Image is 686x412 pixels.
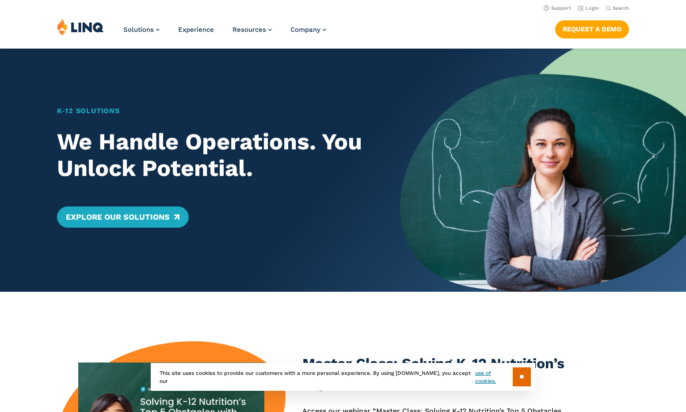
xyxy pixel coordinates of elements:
img: Home Banner [400,49,686,292]
div: This site uses cookies to provide our customers with a more personal experience. By using [DOMAIN... [151,363,535,391]
a: Experience [178,26,214,34]
h3: Master Class: Solving K-12 Nutrition’s Top 5 Obstacles With Confidence [302,354,579,394]
nav: Primary Navigation [123,19,326,48]
span: Solutions [123,26,154,34]
span: Search [613,5,629,11]
a: Login [578,5,599,11]
span: Resources [232,26,266,34]
a: Explore Our Solutions [57,206,188,228]
span: Company [290,26,320,34]
a: use of cookies. [475,369,513,385]
a: Resources [232,26,272,34]
img: LINQ | K‑12 Software [57,19,104,35]
h1: K‑12 Solutions [57,106,372,116]
h2: We Handle Operations. You Unlock Potential. [57,129,372,182]
a: Solutions [123,26,160,34]
a: Company [290,26,326,34]
a: Request a Demo [555,20,629,38]
button: Open Search Bar [606,5,629,11]
a: Support [544,5,571,11]
nav: Button Navigation [555,19,629,38]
